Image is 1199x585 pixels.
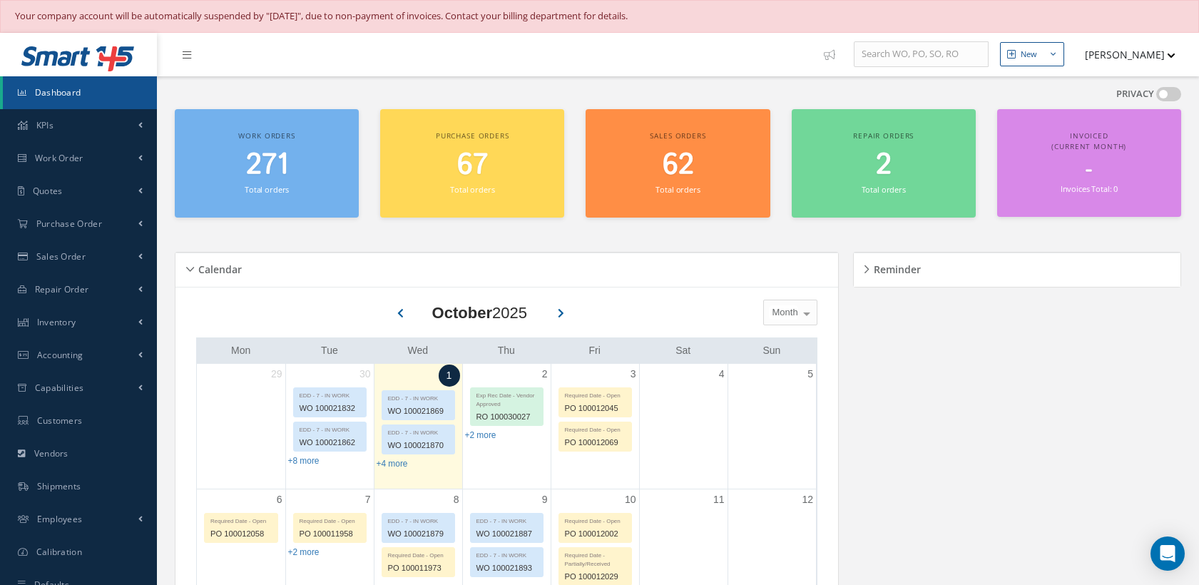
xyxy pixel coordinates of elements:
div: Your company account will be automatically suspended by "[DATE]", due to non-payment of invoices.... [15,9,1184,24]
div: New [1021,49,1037,61]
h5: Calendar [194,259,242,276]
button: New [1000,42,1064,67]
div: PO 100012045 [559,400,631,417]
a: October 6, 2025 [274,489,285,510]
div: Open Intercom Messenger [1150,536,1185,571]
a: October 12, 2025 [799,489,816,510]
td: October 1, 2025 [374,364,462,489]
a: October 9, 2025 [539,489,551,510]
div: PO 100012002 [559,526,631,542]
a: Work orders 271 Total orders [175,109,359,218]
span: Work orders [238,131,295,141]
span: Capabilities [35,382,84,394]
a: Purchase orders 67 Total orders [380,109,564,218]
span: Calibration [36,546,82,558]
div: Required Date - Open [559,514,631,526]
a: October 3, 2025 [628,364,639,385]
div: Required Date - Open [559,388,631,400]
div: Required Date - Open [205,514,277,526]
span: KPIs [36,119,53,131]
span: Quotes [33,185,63,197]
a: Tuesday [318,342,341,360]
small: Total orders [450,184,494,195]
a: Friday [586,342,603,360]
div: Exp Rec Date - Vendor Approved [471,388,543,409]
div: WO 100021870 [382,437,454,454]
span: Work Order [35,152,83,164]
span: Invoiced [1070,131,1108,141]
div: WO 100021887 [471,526,543,542]
td: October 4, 2025 [639,364,728,489]
div: RO 100030027 [471,409,543,425]
div: EDD - 7 - IN WORK [294,388,366,400]
div: PO 100012029 [559,569,631,585]
div: PO 100011973 [382,560,454,576]
span: Dashboard [35,86,81,98]
a: October 10, 2025 [622,489,639,510]
a: Sales orders 62 Total orders [586,109,770,218]
div: WO 100021893 [471,560,543,576]
div: WO 100021879 [382,526,454,542]
a: Show 8 more events [288,456,320,466]
span: - [1086,156,1092,184]
div: EDD - 7 - IN WORK [382,425,454,437]
a: October 4, 2025 [716,364,728,385]
div: EDD - 7 - IN WORK [471,514,543,526]
div: PO 100012069 [559,434,631,451]
a: Show 2 more events [288,547,320,557]
span: 271 [246,145,288,185]
div: WO 100021869 [382,403,454,419]
span: 67 [457,145,488,185]
span: (Current Month) [1051,141,1126,151]
div: EDD - 7 - IN WORK [294,422,366,434]
a: October 2, 2025 [539,364,551,385]
a: October 5, 2025 [805,364,816,385]
span: Purchase orders [436,131,509,141]
small: Total orders [862,184,906,195]
div: PO 100012058 [205,526,277,542]
span: 62 [663,145,694,185]
a: Dashboard [3,76,157,109]
b: October [432,304,492,322]
a: Thursday [495,342,518,360]
div: EDD - 7 - IN WORK [382,514,454,526]
a: September 29, 2025 [268,364,285,385]
small: Total orders [245,184,289,195]
span: Repair orders [853,131,914,141]
a: Wednesday [405,342,432,360]
td: October 3, 2025 [551,364,639,489]
a: September 30, 2025 [357,364,374,385]
div: Required Date - Partially/Received [559,548,631,569]
div: Required Date - Open [559,422,631,434]
h5: Reminder [869,259,921,276]
span: Purchase Order [36,218,102,230]
a: Repair orders 2 Total orders [792,109,976,218]
a: Show Tips [817,33,854,76]
span: Vendors [34,447,68,459]
a: October 1, 2025 [439,365,460,387]
a: Saturday [673,342,693,360]
input: Search WO, PO, SO, RO [854,41,989,67]
a: October 7, 2025 [362,489,374,510]
div: EDD - 7 - IN WORK [471,548,543,560]
span: Inventory [37,316,76,328]
a: Sunday [760,342,783,360]
span: Month [769,305,798,320]
label: PRIVACY [1116,87,1154,101]
small: Total orders [655,184,700,195]
div: WO 100021832 [294,400,366,417]
a: Invoiced (Current Month) - Invoices Total: 0 [997,109,1181,218]
div: WO 100021862 [294,434,366,451]
div: 2025 [432,301,527,325]
a: Show 2 more events [465,430,496,440]
div: EDD - 7 - IN WORK [382,391,454,403]
span: Repair Order [35,283,89,295]
span: Employees [37,513,83,525]
small: Invoices Total: 0 [1061,183,1118,194]
a: Monday [228,342,253,360]
td: September 30, 2025 [285,364,374,489]
button: [PERSON_NAME] [1071,41,1175,68]
td: October 5, 2025 [728,364,816,489]
span: 2 [876,145,892,185]
span: Sales orders [650,131,705,141]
